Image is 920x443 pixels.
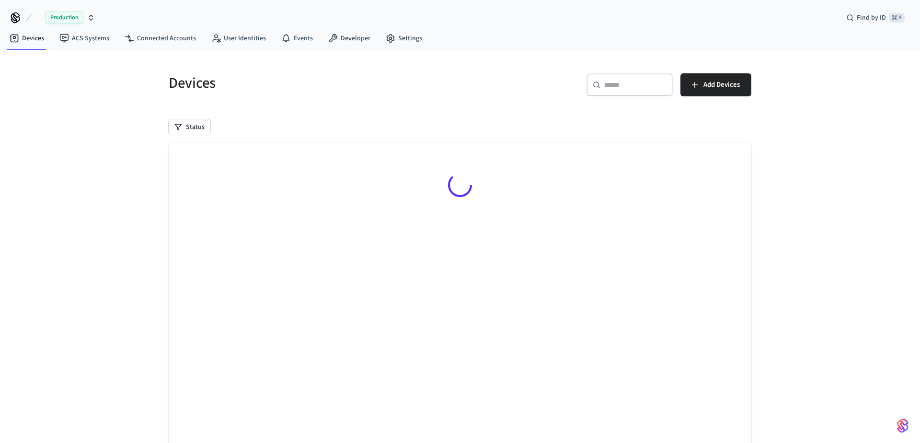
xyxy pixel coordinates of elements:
[274,30,321,47] a: Events
[45,12,83,24] span: Production
[204,30,274,47] a: User Identities
[117,30,204,47] a: Connected Accounts
[52,30,117,47] a: ACS Systems
[378,30,430,47] a: Settings
[2,30,52,47] a: Devices
[680,73,751,96] button: Add Devices
[321,30,378,47] a: Developer
[703,79,740,91] span: Add Devices
[897,418,908,433] img: SeamLogoGradient.69752ec5.svg
[169,119,210,135] button: Status
[169,73,454,93] h5: Devices
[857,13,886,23] span: Find by ID
[839,9,912,26] div: Find by ID⌘ K
[889,13,905,23] span: ⌘ K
